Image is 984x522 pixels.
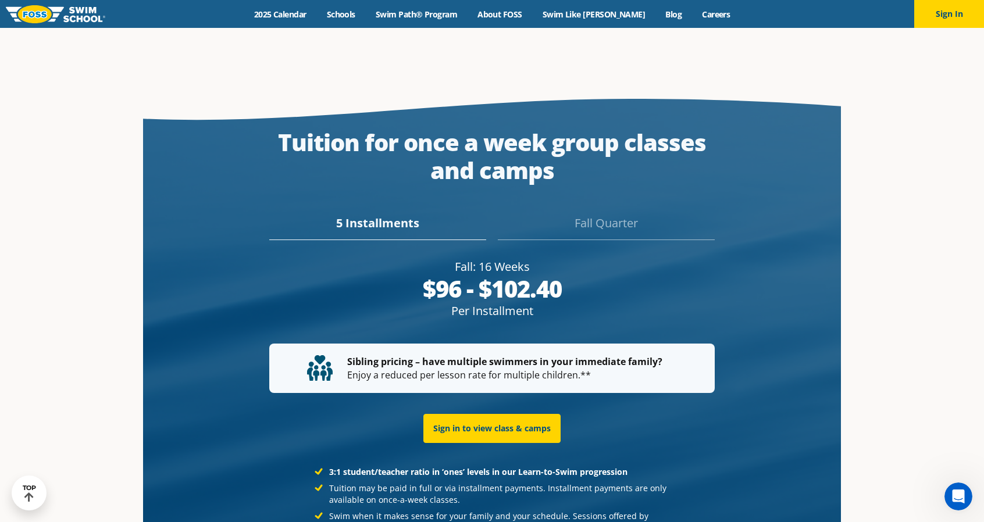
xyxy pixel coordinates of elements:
[269,303,715,319] div: Per Installment
[329,466,628,477] strong: 3:1 student/teacher ratio in ‘ones’ levels in our Learn-to-Swim progression
[532,9,655,20] a: Swim Like [PERSON_NAME]
[307,355,333,381] img: tuition-family-children.svg
[692,9,740,20] a: Careers
[944,482,972,510] iframe: Intercom live chat
[365,9,467,20] a: Swim Path® Program
[23,484,36,502] div: TOP
[244,9,316,20] a: 2025 Calendar
[498,214,715,240] div: Fall Quarter
[468,9,533,20] a: About FOSS
[316,9,365,20] a: Schools
[307,355,678,381] p: Enjoy a reduced per lesson rate for multiple children.**
[315,482,669,506] li: Tuition may be paid in full or via installment payments. Installment payments are only available ...
[269,259,715,275] div: Fall: 16 Weeks
[269,214,486,240] div: 5 Installments
[347,355,662,368] strong: Sibling pricing – have multiple swimmers in your immediate family?
[655,9,692,20] a: Blog
[423,414,561,443] a: Sign in to view class & camps
[269,128,715,184] div: Tuition for once a week group classes and camps
[6,5,105,23] img: FOSS Swim School Logo
[269,275,715,303] div: $96 - $102.40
